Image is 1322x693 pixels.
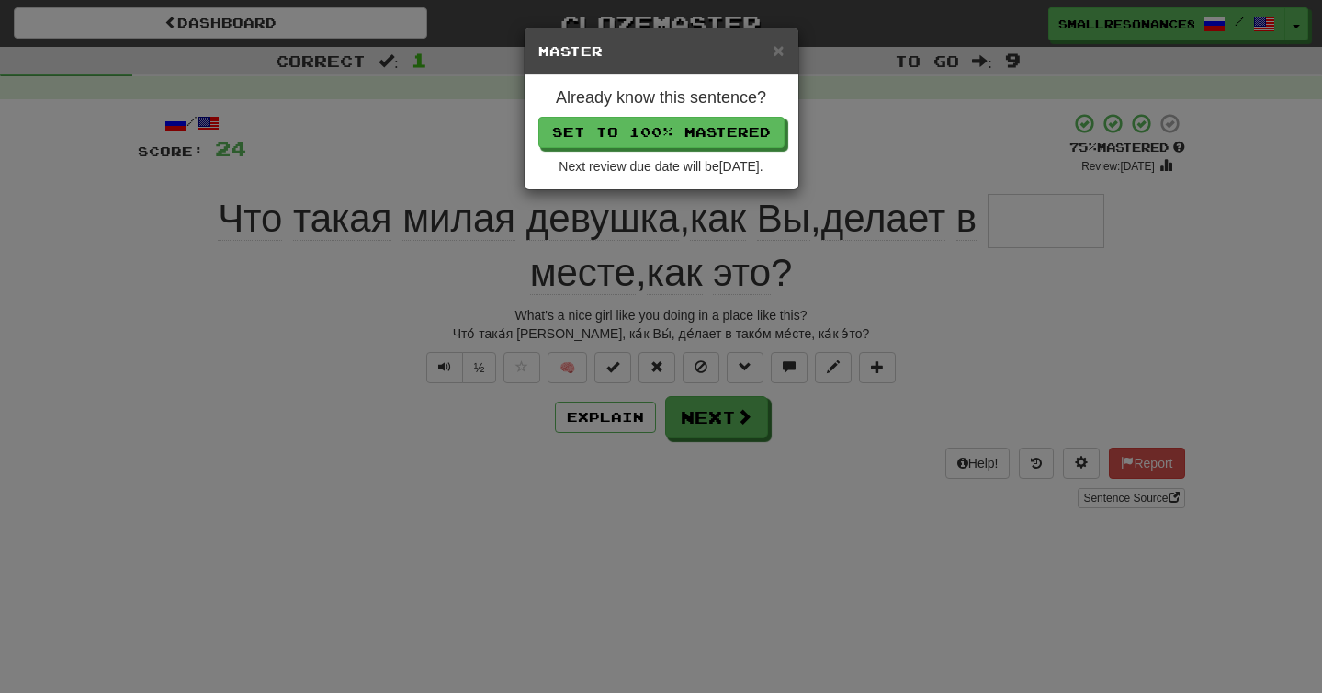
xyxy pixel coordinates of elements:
button: Close [773,40,784,60]
span: × [773,40,784,61]
h5: Master [538,42,785,61]
h4: Already know this sentence? [538,89,785,108]
button: Set to 100% Mastered [538,117,785,148]
div: Next review due date will be [DATE] . [538,157,785,176]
